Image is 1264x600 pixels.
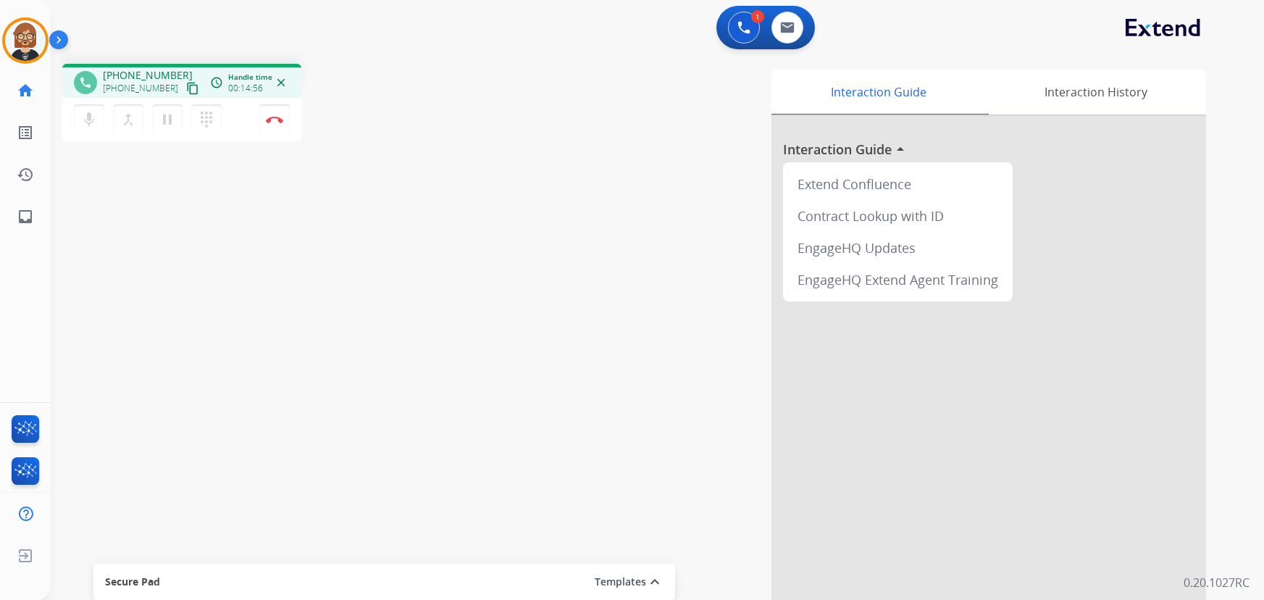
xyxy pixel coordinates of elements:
[275,76,288,89] mat-icon: close
[228,72,272,83] span: Handle time
[266,116,283,123] img: control
[103,68,193,83] span: [PHONE_NUMBER]
[198,111,215,128] mat-icon: dialpad
[1184,574,1250,591] p: 0.20.1027RC
[985,70,1206,114] div: Interaction History
[105,575,160,589] span: Secure Pad
[17,166,34,183] mat-icon: history
[789,200,1007,232] div: Contract Lookup with ID
[186,82,199,95] mat-icon: content_copy
[159,111,176,128] mat-icon: pause
[595,573,646,591] button: Templates
[789,232,1007,264] div: EngageHQ Updates
[771,70,985,114] div: Interaction Guide
[210,76,223,89] mat-icon: access_time
[789,264,1007,296] div: EngageHQ Extend Agent Training
[120,111,137,128] mat-icon: merge_type
[228,83,263,94] span: 00:14:56
[17,208,34,225] mat-icon: inbox
[79,76,92,89] mat-icon: phone
[80,111,98,128] mat-icon: mic
[17,124,34,141] mat-icon: list_alt
[5,20,46,61] img: avatar
[17,82,34,99] mat-icon: home
[789,168,1007,200] div: Extend Confluence
[751,10,764,23] div: 1
[103,83,178,94] span: [PHONE_NUMBER]
[646,573,664,591] mat-icon: expand_less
